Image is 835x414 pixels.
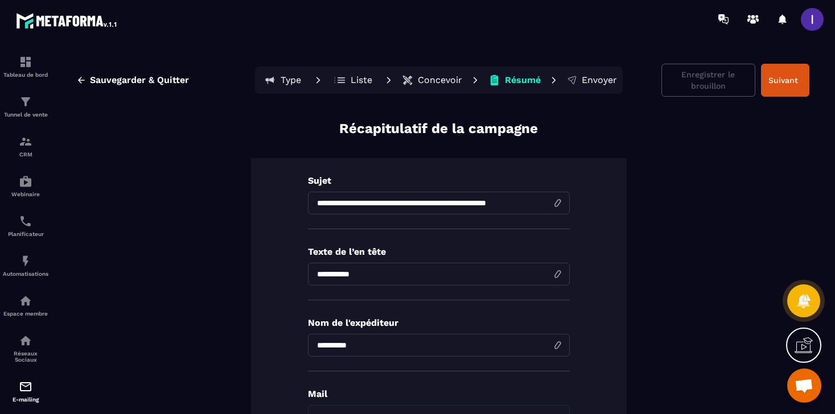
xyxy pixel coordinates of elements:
p: Sujet [308,175,570,186]
a: Ouvrir le chat [787,369,821,403]
p: Webinaire [3,191,48,197]
p: Réseaux Sociaux [3,350,48,363]
a: automationsautomationsAutomatisations [3,246,48,285]
img: social-network [19,334,32,347]
img: email [19,380,32,394]
a: formationformationTunnel de vente [3,86,48,126]
img: formation [19,55,32,69]
p: Type [281,74,301,86]
button: Type [257,69,309,92]
p: Liste [351,74,372,86]
a: social-networksocial-networkRéseaux Sociaux [3,325,48,371]
button: Suivant [761,64,809,97]
p: Espace membre [3,310,48,317]
p: Envoyer [582,74,617,86]
p: Automatisations [3,271,48,277]
img: automations [19,294,32,308]
img: formation [19,95,32,109]
img: formation [19,135,32,148]
a: schedulerschedulerPlanificateur [3,206,48,246]
img: automations [19,254,32,268]
a: formationformationCRM [3,126,48,166]
button: Résumé [485,69,544,92]
p: Tableau de bord [3,72,48,78]
p: CRM [3,151,48,158]
p: E-mailing [3,396,48,403]
button: Envoyer [563,69,620,92]
p: Texte de l’en tête [308,246,570,257]
img: automations [19,175,32,188]
button: Concevoir [398,69,466,92]
a: emailemailE-mailing [3,371,48,411]
button: Sauvegarder & Quitter [68,70,198,90]
img: scheduler [19,214,32,228]
p: Tunnel de vente [3,111,48,118]
span: Sauvegarder & Quitter [90,74,189,86]
a: automationsautomationsWebinaire [3,166,48,206]
p: Mail [308,388,570,399]
p: Nom de l'expéditeur [308,317,570,328]
a: formationformationTableau de bord [3,47,48,86]
img: logo [16,10,118,31]
p: Récapitulatif de la campagne [339,119,538,138]
p: Concevoir [418,74,462,86]
p: Planificateur [3,231,48,237]
p: Résumé [505,74,541,86]
a: automationsautomationsEspace membre [3,285,48,325]
button: Liste [328,69,379,92]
